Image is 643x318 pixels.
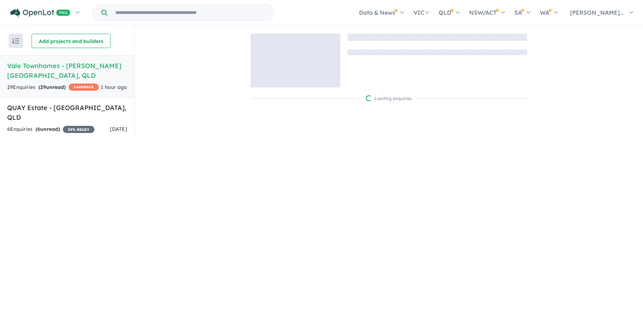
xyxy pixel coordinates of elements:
[63,126,94,133] span: 35 % READY
[7,125,94,134] div: 6 Enquir ies
[38,84,66,90] strong: ( unread)
[7,61,127,80] h5: Vale Townhomes - [PERSON_NAME][GEOGRAPHIC_DATA] , QLD
[7,103,127,122] h5: QUAY Estate - [GEOGRAPHIC_DATA] , QLD
[570,9,624,16] span: [PERSON_NAME]...
[7,83,99,92] div: 29 Enquir ies
[32,34,111,48] button: Add projects and builders
[36,126,60,132] strong: ( unread)
[366,95,412,102] div: Loading enquiries
[110,126,127,132] span: [DATE]
[10,9,70,18] img: Openlot PRO Logo White
[37,126,40,132] span: 6
[69,84,99,91] span: CASHBACK
[101,84,127,90] span: 1 hour ago
[40,84,46,90] span: 29
[109,5,272,20] input: Try estate name, suburb, builder or developer
[12,38,19,44] img: sort.svg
